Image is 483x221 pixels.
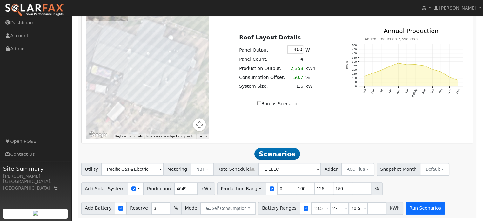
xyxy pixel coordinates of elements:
span: Metering [164,163,191,176]
text: 200 [352,68,357,71]
button: Run Scenarios [406,202,445,215]
text: May [395,88,400,94]
span: Site Summary [3,164,68,173]
button: Keyboard shortcuts [115,134,143,139]
span: Adder [321,163,341,176]
td: 1.6 [286,82,304,91]
circle: onclick="" [415,64,416,65]
text: Nov [447,88,452,94]
td: kWh [304,64,316,73]
text: Jan [362,88,366,94]
div: [GEOGRAPHIC_DATA], [GEOGRAPHIC_DATA] [3,178,68,191]
text: 400 [352,52,357,55]
a: Map [53,185,59,190]
span: % [371,182,382,195]
td: 4 [286,55,304,64]
text: 150 [352,72,357,75]
td: 2,358 [286,64,304,73]
circle: onclick="" [406,64,407,65]
circle: onclick="" [457,79,458,80]
text: 450 [352,47,357,51]
img: retrieve [33,211,38,216]
text: Sep [430,88,435,94]
span: Mode [181,202,201,215]
text: Mar [379,88,383,94]
text: 500 [352,43,357,46]
img: Google [88,130,109,139]
text: Apr [387,88,392,93]
div: [PERSON_NAME] [3,173,68,180]
span: kWh [198,182,215,195]
span: % [170,202,181,215]
span: Rate Schedule [214,163,259,176]
td: System Size: [238,82,286,91]
span: Utility [81,163,102,176]
button: Self Consumption [200,202,256,215]
text: Annual Production [384,27,439,34]
circle: onclick="" [364,75,365,76]
text: Aug [421,88,426,94]
button: ACC Plus [341,163,374,176]
text: 300 [352,60,357,63]
span: Scenarios [254,148,300,160]
td: Panel Count: [238,55,286,64]
span: Add Battery [81,202,115,215]
label: Run as Scenario [257,100,297,107]
input: Select a Utility [101,163,164,176]
span: [PERSON_NAME] [439,5,476,10]
circle: onclick="" [398,62,399,63]
circle: onclick="" [432,69,433,70]
input: Run as Scenario [257,101,261,105]
span: Image may be subject to copyright [146,135,194,138]
td: 50.7 [286,73,304,82]
td: Production Output: [238,64,286,73]
input: Select a Rate Schedule [258,163,321,176]
text: 100 [352,76,357,79]
a: Terms (opens in new tab) [198,135,207,138]
button: Default [420,163,449,176]
td: Consumption Offset: [238,73,286,82]
text: Dec [455,88,460,94]
span: Reserve [126,202,152,215]
span: Add Solar System [81,182,128,195]
text: Jun [404,88,409,94]
img: SolarFax [5,3,64,17]
text: Added Production 2,358 kWh [365,37,418,41]
span: Snapshot Month [377,163,420,176]
span: Production Ranges [217,182,266,195]
td: kW [304,82,316,91]
button: Map camera controls [193,118,206,131]
text: 50 [354,80,357,84]
td: Panel Output: [238,45,286,55]
a: Open this area in Google Maps (opens a new window) [88,130,109,139]
circle: onclick="" [381,69,382,70]
text: Oct [439,88,443,93]
span: kWh [386,202,403,215]
circle: onclick="" [372,73,373,73]
text: 0 [355,85,357,88]
circle: onclick="" [449,76,450,77]
circle: onclick="" [389,66,390,66]
circle: onclick="" [423,65,424,66]
circle: onclick="" [440,71,441,72]
text: Feb [370,88,375,94]
td: % [304,73,316,82]
span: Battery Ranges [258,202,300,215]
span: Production [143,182,174,195]
text: 350 [352,56,357,59]
text: [DATE] [411,88,418,98]
td: W [304,45,316,55]
button: NBT [191,163,214,176]
u: Roof Layout Details [239,34,301,41]
text: kWh [345,61,349,69]
text: 250 [352,64,357,67]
